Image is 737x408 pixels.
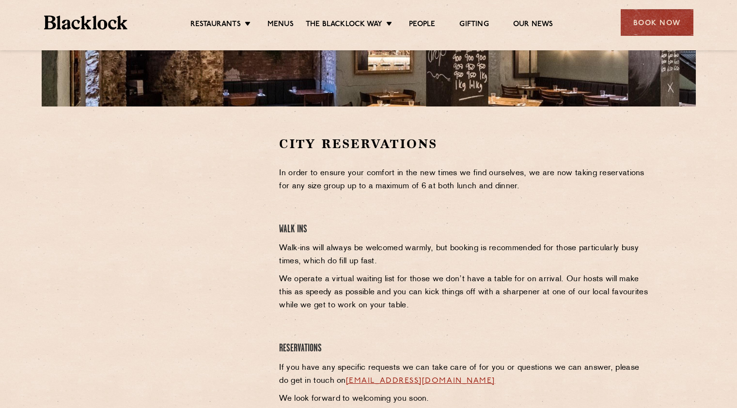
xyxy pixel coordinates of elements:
a: Menus [267,20,294,30]
h4: Reservations [279,342,651,355]
div: Book Now [621,9,693,36]
a: Gifting [459,20,488,30]
a: The Blacklock Way [306,20,382,30]
a: [EMAIL_ADDRESS][DOMAIN_NAME] [346,377,495,385]
h4: Walk Ins [279,223,651,236]
a: People [409,20,435,30]
p: We look forward to welcoming you soon. [279,393,651,406]
a: Our News [513,20,553,30]
p: If you have any specific requests we can take care of for you or questions we can answer, please ... [279,362,651,388]
p: We operate a virtual waiting list for those we don’t have a table for on arrival. Our hosts will ... [279,273,651,312]
h2: City Reservations [279,136,651,152]
a: Restaurants [190,20,241,30]
p: In order to ensure your comfort in the new times we find ourselves, we are now taking reservation... [279,167,651,193]
img: BL_Textured_Logo-footer-cropped.svg [44,15,128,30]
iframe: OpenTable make booking widget [121,136,230,281]
p: Walk-ins will always be welcomed warmly, but booking is recommended for those particularly busy t... [279,242,651,268]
